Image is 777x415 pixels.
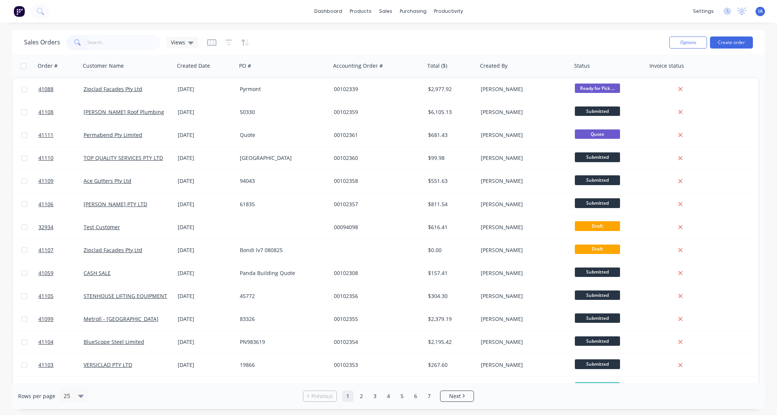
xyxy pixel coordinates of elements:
a: Metroll - [GEOGRAPHIC_DATA] [84,315,158,322]
div: 00102308 [334,269,417,277]
div: $2,195.42 [428,338,472,346]
a: Page 2 [356,391,367,402]
a: 41111 [38,124,84,146]
span: 41088 [38,85,53,93]
div: 94043 [240,177,323,185]
span: Views [171,38,185,46]
div: 50330 [240,108,323,116]
span: Ready for Pick ... [575,84,620,93]
div: $2,379.19 [428,315,472,323]
span: Next [449,392,461,400]
div: [DATE] [178,338,234,346]
div: $157.41 [428,269,472,277]
a: [PERSON_NAME] Roof Plumbing [84,108,164,116]
div: [PERSON_NAME] [481,338,564,346]
div: $0.00 [428,246,472,254]
a: 41110 [38,147,84,169]
span: Submitted [575,336,620,346]
span: Submitted [575,106,620,116]
div: productivity [430,6,467,17]
div: 00102360 [334,154,417,162]
a: Page 5 [396,391,408,402]
div: Panda Building Quote [240,269,323,277]
a: 41105 [38,285,84,307]
span: Submitted [575,290,620,300]
a: [PERSON_NAME] PTY LTD [84,201,147,208]
span: 41107 [38,246,53,254]
a: Page 7 [424,391,435,402]
div: 19866 [240,361,323,369]
div: 00102355 [334,315,417,323]
span: 41104 [38,338,53,346]
a: 41088 [38,78,84,100]
span: IA [758,8,763,15]
a: Page 1 is your current page [342,391,353,402]
span: Submitted [575,198,620,208]
div: [DATE] [178,85,234,93]
a: CASH SALE [84,269,111,277]
div: Pyrmont [240,85,323,93]
div: settings [689,6,718,17]
div: $551.63 [428,177,472,185]
span: 41110 [38,154,53,162]
div: [PERSON_NAME] [481,108,564,116]
input: Search... [87,35,161,50]
div: 00102359 [334,108,417,116]
a: 32934 [38,216,84,239]
h1: Sales Orders [24,39,60,46]
a: 41059 [38,262,84,284]
a: Ace Gutters Pty Ltd [84,177,131,184]
div: [GEOGRAPHIC_DATA] [240,154,323,162]
span: 41106 [38,201,53,208]
div: $616.41 [428,223,472,231]
div: Quote [240,131,323,139]
div: Created Date [177,62,210,70]
div: [PERSON_NAME] [481,177,564,185]
div: [PERSON_NAME] [481,201,564,208]
a: STENHOUSE LIFTING EQUIPMENT [84,292,167,299]
span: Picked Up [575,382,620,392]
div: [PERSON_NAME] [481,292,564,300]
div: $811.54 [428,201,472,208]
div: [PERSON_NAME] [481,223,564,231]
span: 41111 [38,131,53,139]
div: purchasing [396,6,430,17]
div: [PERSON_NAME] [481,269,564,277]
div: 00102358 [334,177,417,185]
div: Total ($) [427,62,447,70]
span: 41105 [38,292,53,300]
span: Rows per page [18,392,55,400]
a: Page 6 [410,391,421,402]
span: Quote [575,129,620,139]
div: 00102354 [334,338,417,346]
ul: Pagination [300,391,477,402]
a: 41099 [38,308,84,330]
div: 61835 [240,201,323,208]
span: Submitted [575,268,620,277]
div: [PERSON_NAME] [481,361,564,369]
a: BlueScope Steel Limited [84,338,144,345]
div: PO # [239,62,251,70]
div: $99.98 [428,154,472,162]
span: Submitted [575,175,620,185]
div: [DATE] [178,292,234,300]
a: 41103 [38,354,84,376]
div: [DATE] [178,201,234,208]
div: 00102353 [334,361,417,369]
span: Draft [575,245,620,254]
span: Previous [311,392,333,400]
span: Submitted [575,313,620,323]
div: [PERSON_NAME] [481,315,564,323]
a: VERSICLAD PTY LTD [84,361,132,368]
div: Accounting Order # [333,62,383,70]
div: sales [375,6,396,17]
span: 41103 [38,361,53,369]
span: 41099 [38,315,53,323]
div: $304.30 [428,292,472,300]
div: Created By [480,62,507,70]
div: PN983619 [240,338,323,346]
div: Order # [38,62,58,70]
div: [DATE] [178,246,234,254]
div: [PERSON_NAME] [481,154,564,162]
div: [PERSON_NAME] [481,131,564,139]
